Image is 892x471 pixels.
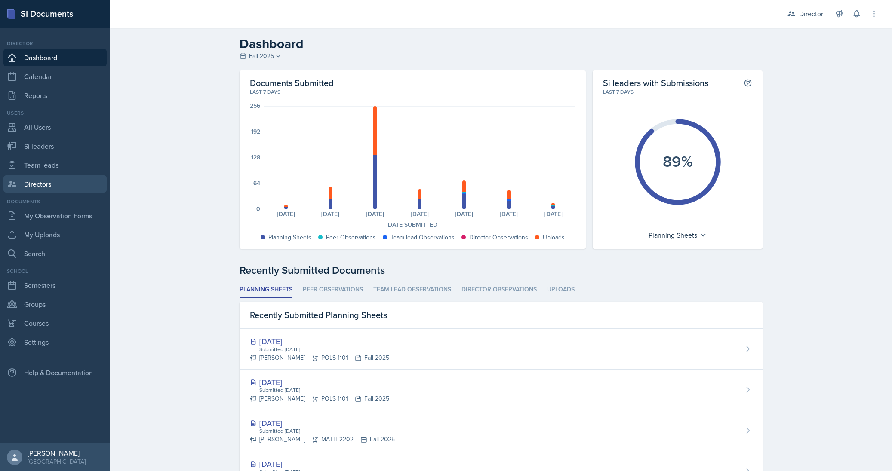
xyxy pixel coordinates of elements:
[240,281,292,298] li: Planning Sheets
[3,138,107,155] a: Si leaders
[250,353,389,362] div: [PERSON_NAME] POLS 1101 Fall 2025
[373,281,451,298] li: Team lead Observations
[461,281,537,298] li: Director Observations
[3,87,107,104] a: Reports
[326,233,376,242] div: Peer Observations
[543,233,565,242] div: Uploads
[469,233,528,242] div: Director Observations
[3,267,107,275] div: School
[3,364,107,381] div: Help & Documentation
[3,333,107,351] a: Settings
[391,233,455,242] div: Team lead Observations
[442,211,487,217] div: [DATE]
[250,435,395,444] div: [PERSON_NAME] MATH 2202 Fall 2025
[250,417,395,429] div: [DATE]
[3,226,107,243] a: My Uploads
[547,281,575,298] li: Uploads
[250,376,389,388] div: [DATE]
[250,394,389,403] div: [PERSON_NAME] POLS 1101 Fall 2025
[240,263,763,278] div: Recently Submitted Documents
[3,175,107,193] a: Directors
[250,77,575,88] h2: Documents Submitted
[3,49,107,66] a: Dashboard
[258,427,395,435] div: Submitted [DATE]
[258,386,389,394] div: Submitted [DATE]
[303,281,363,298] li: Peer Observations
[240,36,763,52] h2: Dashboard
[308,211,353,217] div: [DATE]
[253,180,260,186] div: 64
[3,109,107,117] div: Users
[250,336,389,347] div: [DATE]
[249,52,274,61] span: Fall 2025
[3,156,107,174] a: Team leads
[3,245,107,262] a: Search
[3,198,107,205] div: Documents
[268,233,311,242] div: Planning Sheets
[264,211,308,217] div: [DATE]
[3,207,107,224] a: My Observation Forms
[3,40,107,47] div: Director
[603,88,752,96] div: Last 7 days
[799,9,823,19] div: Director
[250,88,575,96] div: Last 7 days
[250,220,575,229] div: Date Submitted
[603,77,708,88] h2: Si leaders with Submissions
[486,211,531,217] div: [DATE]
[663,150,693,172] text: 89%
[240,370,763,410] a: [DATE] Submitted [DATE] [PERSON_NAME]POLS 1101Fall 2025
[3,119,107,136] a: All Users
[28,457,86,466] div: [GEOGRAPHIC_DATA]
[3,277,107,294] a: Semesters
[3,296,107,313] a: Groups
[251,128,260,135] div: 192
[28,449,86,457] div: [PERSON_NAME]
[251,154,260,160] div: 128
[240,329,763,370] a: [DATE] Submitted [DATE] [PERSON_NAME]POLS 1101Fall 2025
[240,410,763,451] a: [DATE] Submitted [DATE] [PERSON_NAME]MATH 2202Fall 2025
[240,302,763,329] div: Recently Submitted Planning Sheets
[3,68,107,85] a: Calendar
[3,315,107,332] a: Courses
[644,228,711,242] div: Planning Sheets
[250,103,260,109] div: 256
[250,458,391,470] div: [DATE]
[258,346,389,353] div: Submitted [DATE]
[353,211,397,217] div: [DATE]
[531,211,576,217] div: [DATE]
[397,211,442,217] div: [DATE]
[256,206,260,212] div: 0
